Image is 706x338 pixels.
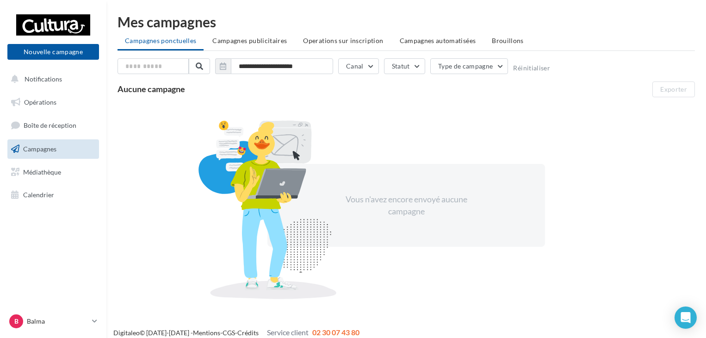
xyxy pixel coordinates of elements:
[113,329,359,337] span: © [DATE]-[DATE] - - -
[25,75,62,83] span: Notifications
[6,115,101,135] a: Boîte de réception
[113,329,140,337] a: Digitaleo
[24,121,76,129] span: Boîte de réception
[237,329,259,337] a: Crédits
[675,307,697,329] div: Open Intercom Messenger
[267,328,309,337] span: Service client
[27,317,88,326] p: Balma
[327,194,486,217] div: Vous n'avez encore envoyé aucune campagne
[212,37,287,44] span: Campagnes publicitaires
[118,84,185,94] span: Aucune campagne
[384,58,425,74] button: Statut
[6,139,101,159] a: Campagnes
[492,37,524,44] span: Brouillons
[14,317,19,326] span: B
[303,37,383,44] span: Operations sur inscription
[6,69,97,89] button: Notifications
[7,313,99,330] a: B Balma
[338,58,379,74] button: Canal
[652,81,695,97] button: Exporter
[23,168,61,175] span: Médiathèque
[312,328,359,337] span: 02 30 07 43 80
[400,37,476,44] span: Campagnes automatisées
[118,15,695,29] div: Mes campagnes
[23,191,54,199] span: Calendrier
[6,185,101,205] a: Calendrier
[430,58,508,74] button: Type de campagne
[223,329,235,337] a: CGS
[193,329,220,337] a: Mentions
[23,145,56,153] span: Campagnes
[6,93,101,112] a: Opérations
[7,44,99,60] button: Nouvelle campagne
[513,64,550,72] button: Réinitialiser
[6,163,101,182] a: Médiathèque
[24,98,56,106] span: Opérations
